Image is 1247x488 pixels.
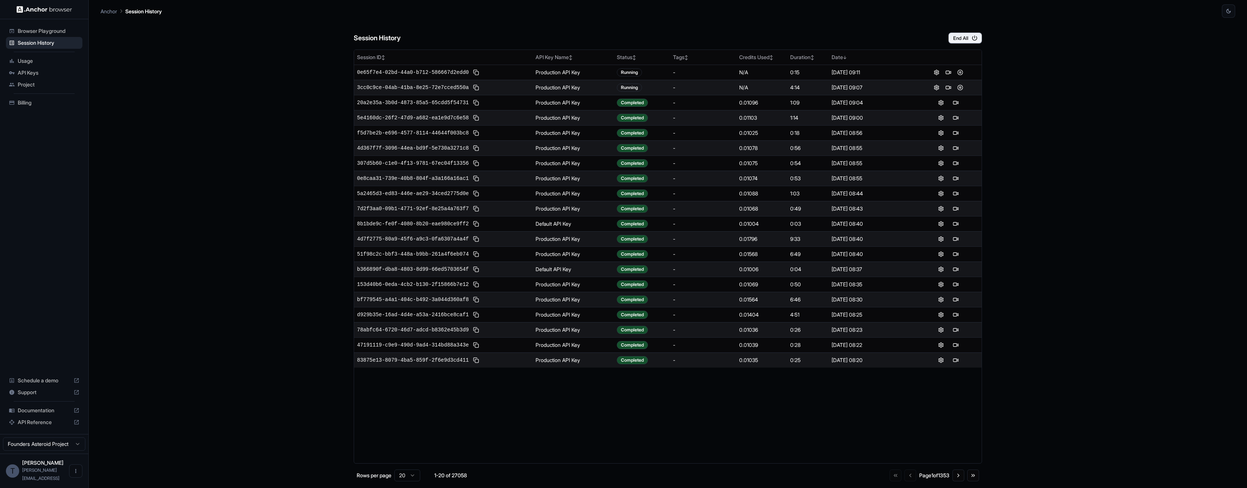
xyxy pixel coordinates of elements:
div: Completed [617,114,648,122]
div: [DATE] 08:40 [832,250,912,258]
div: 6:49 [790,250,826,258]
div: 1:09 [790,99,826,106]
div: Browser Playground [6,25,82,37]
div: 4:14 [790,84,826,91]
div: Completed [617,280,648,289]
div: - [673,220,733,228]
div: Billing [6,97,82,109]
div: [DATE] 09:07 [832,84,912,91]
span: Billing [18,99,79,106]
div: [DATE] 08:20 [832,356,912,364]
div: - [673,175,733,182]
div: Completed [617,311,648,319]
div: Duration [790,54,826,61]
div: Running [617,83,642,92]
span: 0e65f7e4-02bd-44a0-b712-586667d2edd0 [357,69,469,76]
div: - [673,144,733,152]
span: ↕ [684,55,688,60]
span: Schedule a demo [18,377,71,384]
div: Completed [617,129,648,137]
div: - [673,160,733,167]
td: Default API Key [533,262,614,277]
td: Production API Key [533,125,614,140]
p: Rows per page [357,472,391,479]
div: - [673,311,733,318]
span: 78abfc64-6720-46d7-adcd-b8362e45b3d9 [357,326,469,334]
div: Completed [617,190,648,198]
div: - [673,190,733,197]
td: Production API Key [533,186,614,201]
h6: Session History [354,33,401,44]
div: [DATE] 08:25 [832,311,912,318]
span: ↓ [843,55,847,60]
div: 0:49 [790,205,826,212]
div: 0:53 [790,175,826,182]
div: N/A [739,69,784,76]
div: Session ID [357,54,530,61]
div: Completed [617,174,648,182]
div: 0.01564 [739,296,784,303]
td: Production API Key [533,292,614,307]
div: 0.01075 [739,160,784,167]
span: ↕ [381,55,385,60]
div: 1-20 of 27058 [432,472,469,479]
td: Production API Key [533,201,614,216]
div: - [673,266,733,273]
span: 0e8caa31-739e-40b8-804f-a3a166a16ac1 [357,175,469,182]
span: 4d7f2775-80a9-45f6-a9c3-0fa6307a4a4f [357,235,469,243]
span: bf779545-a4a1-404c-b492-3a044d360af8 [357,296,469,303]
div: [DATE] 08:37 [832,266,912,273]
td: Production API Key [533,246,614,262]
td: Production API Key [533,171,614,186]
td: Default API Key [533,216,614,231]
div: Completed [617,144,648,152]
span: Documentation [18,407,71,414]
div: 0:03 [790,220,826,228]
div: - [673,84,733,91]
div: 0.01004 [739,220,784,228]
span: ↕ [632,55,636,60]
span: Usage [18,57,79,65]
div: Credits Used [739,54,784,61]
div: - [673,326,733,334]
div: - [673,99,733,106]
div: 4:51 [790,311,826,318]
span: d929b35e-16ad-4d4e-a53a-2416bce8caf1 [357,311,469,318]
div: Documentation [6,405,82,416]
div: 0.01796 [739,235,784,243]
span: 3cc0c9ce-04ab-41ba-8e25-72e7cced550a [357,84,469,91]
span: 47191119-c9e9-490d-9ad4-314bd88a343e [357,341,469,349]
div: - [673,114,733,122]
div: 1:03 [790,190,826,197]
td: Production API Key [533,307,614,322]
span: Browser Playground [18,27,79,35]
span: 20a2e35a-3b0d-4873-85a5-65cdd5f54731 [357,99,469,106]
div: - [673,341,733,349]
div: [DATE] 08:43 [832,205,912,212]
td: Production API Key [533,352,614,368]
div: Session History [6,37,82,49]
div: [DATE] 08:22 [832,341,912,349]
div: - [673,129,733,137]
div: Usage [6,55,82,67]
span: ↕ [811,55,814,60]
div: 0.01568 [739,250,784,258]
button: Open menu [69,464,82,478]
div: Completed [617,220,648,228]
div: [DATE] 09:04 [832,99,912,106]
td: Production API Key [533,65,614,80]
div: [DATE] 08:56 [832,129,912,137]
td: Production API Key [533,156,614,171]
span: 5a2465d3-ed83-446e-ae29-34ced2775d0e [357,190,469,197]
div: Completed [617,265,648,273]
td: Production API Key [533,322,614,337]
div: 1:14 [790,114,826,122]
div: Completed [617,341,648,349]
div: 0:50 [790,281,826,288]
div: - [673,235,733,243]
div: 0.01068 [739,205,784,212]
div: - [673,281,733,288]
td: Production API Key [533,231,614,246]
div: Support [6,386,82,398]
div: - [673,296,733,303]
